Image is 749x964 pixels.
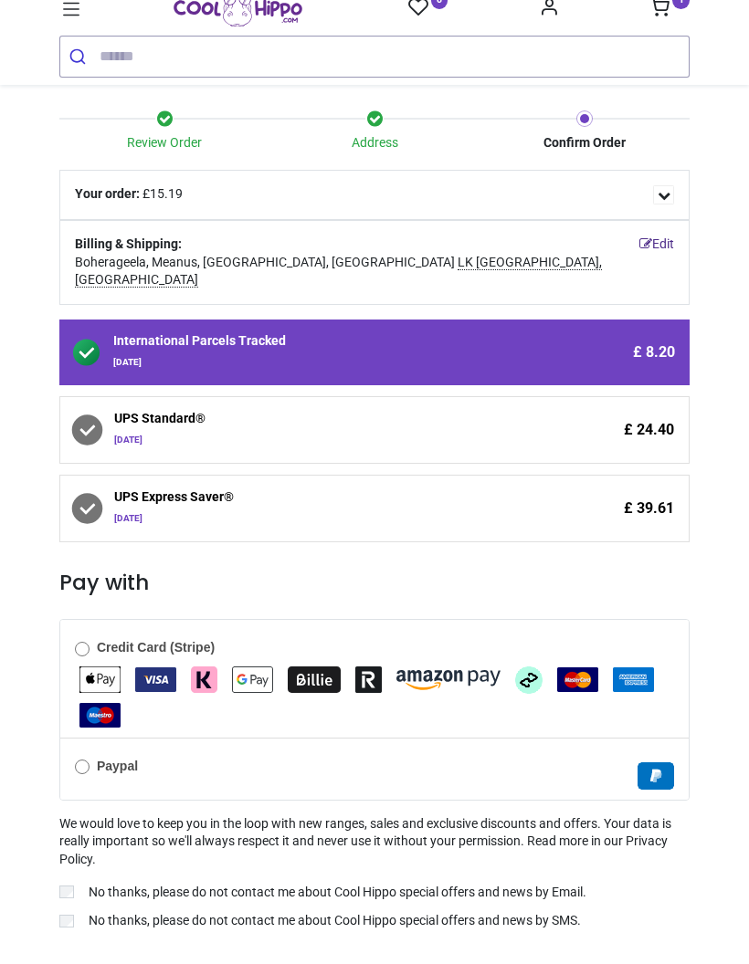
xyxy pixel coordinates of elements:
b: Billing & Shipping: [75,236,182,251]
a: Edit [639,236,674,254]
img: Maestro [79,703,121,728]
span: Revolut Pay [355,672,382,686]
img: Klarna [191,666,217,693]
span: Google Pay [232,672,273,686]
span: Maestro [79,707,121,721]
span: Details [653,185,674,204]
b: Paypal [97,759,138,773]
div: [DATE] [114,512,562,525]
span: £ [142,186,183,201]
span: Billie [288,672,341,686]
a: Account Info [539,2,559,16]
img: MasterCard [557,667,598,692]
img: American Express [613,667,654,692]
span: Apple Pay [79,672,121,686]
button: Submit [60,37,100,77]
img: VISA [135,667,176,692]
img: Paypal [638,762,674,790]
a: 1 [649,2,690,16]
span: Klarna [191,672,217,686]
div: Address [269,134,480,152]
span: MasterCard [557,672,598,686]
b: Your order: [75,186,140,201]
span: £ 39.61 [624,498,674,519]
span: Afterpay Clearpay [515,672,543,686]
p: No thanks, please do not contact me about Cool Hippo special offers and news by Email. [89,884,586,902]
div: We would love to keep you in the loop with new ranges, sales and exclusive discounts and offers. ... [59,815,690,934]
img: Billie [288,666,341,693]
span: Amazon Pay [396,672,501,686]
span: Boherageela, Meanus, [GEOGRAPHIC_DATA], [GEOGRAPHIC_DATA] [75,254,674,289]
div: Confirm Order [480,134,690,152]
span: 15.19 [150,186,183,201]
span: £ 24.40 [624,420,674,440]
div: [DATE] [113,356,563,369]
h3: Pay with [59,568,690,598]
input: Credit Card (Stripe) [75,642,90,656]
input: No thanks, please do not contact me about Cool Hippo special offers and news by Email. [59,885,74,898]
img: Apple Pay [79,666,121,693]
p: No thanks, please do not contact me about Cool Hippo special offers and news by SMS. [89,912,581,930]
span: £ 8.20 [633,342,675,362]
span: American Express [613,672,654,686]
img: Google Pay [232,666,273,693]
span: UPS Standard® [114,410,562,434]
input: No thanks, please do not contact me about Cool Hippo special offers and news by SMS. [59,915,74,927]
div: Review Order [59,134,269,152]
b: Credit Card (Stripe) [97,640,215,655]
span: VISA [135,672,176,686]
span: International Parcels Tracked [113,332,563,356]
img: Revolut Pay [355,666,382,693]
img: Amazon Pay [396,670,501,690]
span: Paypal [638,768,674,782]
span: UPS Express Saver® [114,488,562,512]
div: [DATE] [114,434,562,446]
input: Paypal [75,760,90,774]
img: Afterpay Clearpay [515,666,543,694]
